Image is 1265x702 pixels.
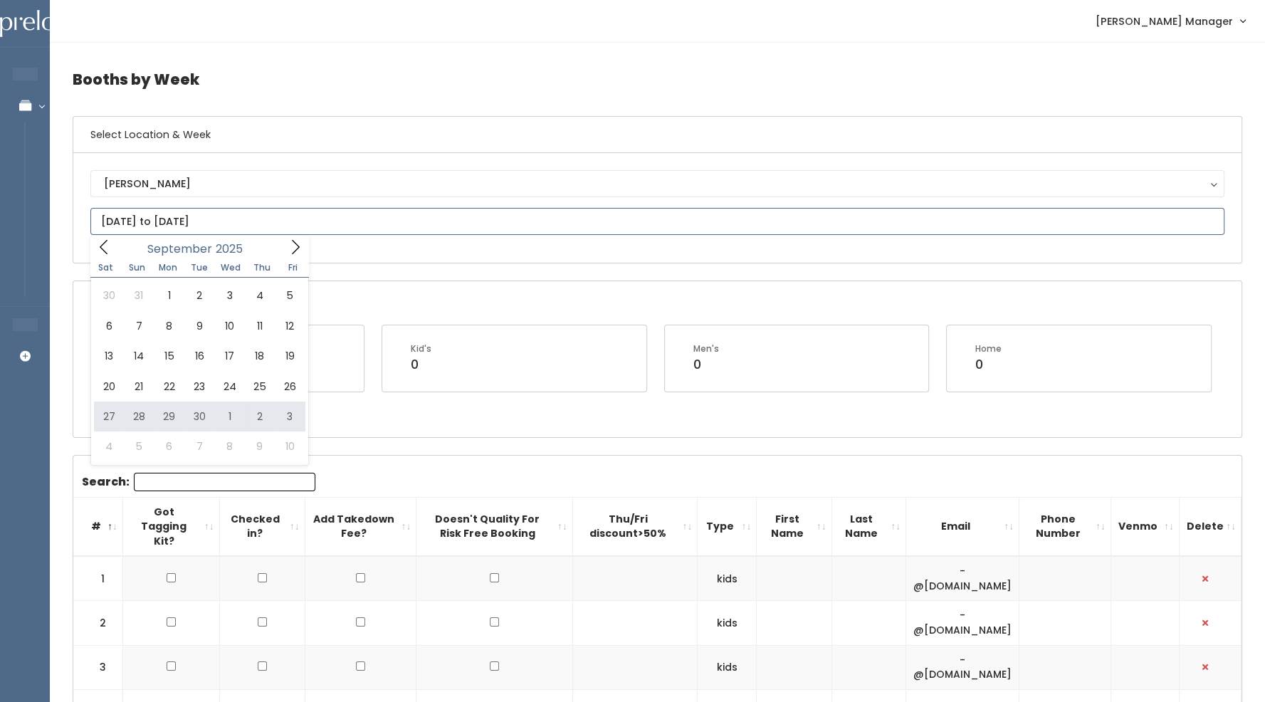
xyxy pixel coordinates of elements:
div: [PERSON_NAME] [104,176,1211,192]
span: October 1, 2025 [214,402,244,431]
span: September 21, 2025 [124,372,154,402]
span: October 9, 2025 [245,431,275,461]
span: August 30, 2025 [94,281,124,310]
td: kids [698,556,757,601]
span: September 25, 2025 [245,372,275,402]
span: September 15, 2025 [154,341,184,371]
th: Add Takedown Fee?: activate to sort column ascending [305,497,416,556]
span: September 28, 2025 [124,402,154,431]
span: September [147,243,212,255]
td: -@[DOMAIN_NAME] [906,601,1019,645]
span: September 26, 2025 [275,372,305,402]
span: September 20, 2025 [94,372,124,402]
span: September 7, 2025 [124,311,154,341]
th: Email: activate to sort column ascending [906,497,1019,556]
span: August 31, 2025 [124,281,154,310]
div: 0 [975,355,1002,374]
span: September 12, 2025 [275,311,305,341]
td: -@[DOMAIN_NAME] [906,556,1019,601]
td: 3 [73,645,123,689]
span: September 3, 2025 [214,281,244,310]
th: Checked in?: activate to sort column ascending [219,497,305,556]
span: September 11, 2025 [245,311,275,341]
span: September 29, 2025 [154,402,184,431]
span: September 9, 2025 [184,311,214,341]
th: First Name: activate to sort column ascending [757,497,831,556]
span: Tue [184,263,215,272]
span: October 6, 2025 [154,431,184,461]
span: October 8, 2025 [214,431,244,461]
span: [PERSON_NAME] Manager [1096,14,1233,29]
th: Doesn't Quality For Risk Free Booking : activate to sort column ascending [416,497,573,556]
span: September 4, 2025 [245,281,275,310]
th: Thu/Fri discount&gt;50%: activate to sort column ascending [572,497,697,556]
div: Kid's [411,342,431,355]
span: October 5, 2025 [124,431,154,461]
span: September 23, 2025 [184,372,214,402]
span: Thu [246,263,278,272]
th: Type: activate to sort column ascending [698,497,757,556]
span: October 4, 2025 [94,431,124,461]
div: Men's [693,342,719,355]
span: September 5, 2025 [275,281,305,310]
td: kids [698,601,757,645]
span: September 16, 2025 [184,341,214,371]
span: October 7, 2025 [184,431,214,461]
a: [PERSON_NAME] Manager [1081,6,1259,36]
td: -@[DOMAIN_NAME] [906,645,1019,689]
span: September 24, 2025 [214,372,244,402]
span: Sun [122,263,153,272]
span: October 2, 2025 [245,402,275,431]
span: Mon [152,263,184,272]
span: Wed [215,263,246,272]
span: September 27, 2025 [94,402,124,431]
span: September 19, 2025 [275,341,305,371]
span: September 8, 2025 [154,311,184,341]
span: Sat [90,263,122,272]
span: September 22, 2025 [154,372,184,402]
th: Phone Number: activate to sort column ascending [1019,497,1111,556]
td: 1 [73,556,123,601]
span: October 10, 2025 [275,431,305,461]
div: 0 [411,355,431,374]
span: September 18, 2025 [245,341,275,371]
th: Delete: activate to sort column ascending [1179,497,1241,556]
th: Last Name: activate to sort column ascending [831,497,906,556]
button: [PERSON_NAME] [90,170,1224,197]
th: Venmo: activate to sort column ascending [1111,497,1179,556]
div: 0 [693,355,719,374]
h4: Booths by Week [73,60,1242,99]
td: 2 [73,601,123,645]
span: October 3, 2025 [275,402,305,431]
span: September 10, 2025 [214,311,244,341]
span: September 14, 2025 [124,341,154,371]
th: #: activate to sort column descending [73,497,123,556]
input: Year [212,240,255,258]
span: September 1, 2025 [154,281,184,310]
input: Search: [134,473,315,491]
span: September 17, 2025 [214,341,244,371]
span: September 2, 2025 [184,281,214,310]
div: Home [975,342,1002,355]
th: Got Tagging Kit?: activate to sort column ascending [123,497,220,556]
h6: Select Location & Week [73,117,1242,153]
span: September 30, 2025 [184,402,214,431]
span: Fri [278,263,309,272]
label: Search: [82,473,315,491]
span: September 6, 2025 [94,311,124,341]
td: kids [698,645,757,689]
span: September 13, 2025 [94,341,124,371]
input: August 30 - September 5, 2025 [90,208,1224,235]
